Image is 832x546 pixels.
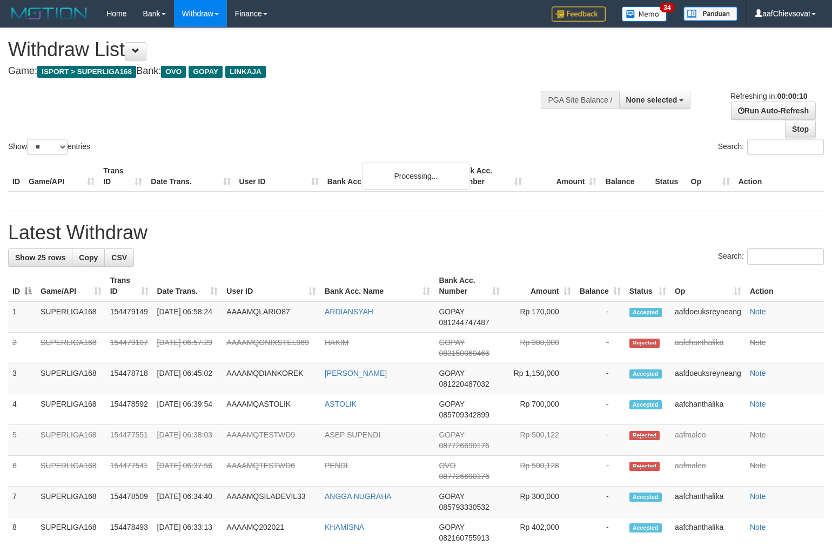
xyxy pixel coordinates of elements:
[325,430,380,439] a: ASEP SUPENDI
[601,161,650,192] th: Balance
[730,92,807,100] span: Refreshing in:
[235,161,323,192] th: User ID
[8,222,824,244] h1: Latest Withdraw
[325,492,392,501] a: ANGGA NUGRAHA
[629,431,660,440] span: Rejected
[504,363,575,394] td: Rp 1,150,000
[153,456,223,487] td: [DATE] 06:37:56
[504,456,575,487] td: Rp 500,128
[670,456,746,487] td: aafmaleo
[325,523,364,531] a: KHAMISNA
[325,307,373,316] a: ARDIANSYAH
[325,461,348,470] a: PENDI
[36,301,106,333] td: SUPERLIGA168
[625,271,670,301] th: Status: activate to sort column ascending
[8,333,36,363] td: 2
[504,301,575,333] td: Rp 170,000
[670,301,746,333] td: aafdoeuksreyneang
[8,363,36,394] td: 3
[323,161,452,192] th: Bank Acc. Name
[504,333,575,363] td: Rp 300,000
[15,253,65,262] span: Show 25 rows
[325,369,387,378] a: [PERSON_NAME]
[8,456,36,487] td: 6
[683,6,737,21] img: panduan.png
[36,363,106,394] td: SUPERLIGA168
[439,369,464,378] span: GOPAY
[785,120,816,138] a: Stop
[36,487,106,517] td: SUPERLIGA168
[36,271,106,301] th: Game/API: activate to sort column ascending
[575,333,625,363] td: -
[650,161,686,192] th: Status
[106,363,153,394] td: 154478718
[222,301,320,333] td: AAAAMQLARIO87
[439,338,464,347] span: GOPAY
[36,333,106,363] td: SUPERLIGA168
[222,456,320,487] td: AAAAMQTESTWD6
[575,487,625,517] td: -
[161,66,186,78] span: OVO
[439,318,489,327] span: Copy 081244747487 to clipboard
[439,400,464,408] span: GOPAY
[8,139,90,155] label: Show entries
[36,425,106,456] td: SUPERLIGA168
[189,66,223,78] span: GOPAY
[434,271,504,301] th: Bank Acc. Number: activate to sort column ascending
[439,430,464,439] span: GOPAY
[320,271,434,301] th: Bank Acc. Name: activate to sort column ascending
[504,271,575,301] th: Amount: activate to sort column ascending
[153,394,223,425] td: [DATE] 06:39:54
[777,92,807,100] strong: 00:00:10
[750,338,766,347] a: Note
[325,400,357,408] a: ASTOLIK
[750,492,766,501] a: Note
[541,91,619,109] div: PGA Site Balance /
[439,410,489,419] span: Copy 085709342899 to clipboard
[552,6,606,22] img: Feedback.jpg
[222,363,320,394] td: AAAAMQDIANKOREK
[222,425,320,456] td: AAAAMQTESTWD9
[153,363,223,394] td: [DATE] 06:45:02
[439,523,464,531] span: GOPAY
[8,161,24,192] th: ID
[8,301,36,333] td: 1
[439,307,464,316] span: GOPAY
[439,380,489,388] span: Copy 081220487032 to clipboard
[629,369,662,379] span: Accepted
[8,394,36,425] td: 4
[575,425,625,456] td: -
[747,248,824,265] input: Search:
[36,456,106,487] td: SUPERLIGA168
[99,161,146,192] th: Trans ID
[504,394,575,425] td: Rp 700,000
[629,400,662,409] span: Accepted
[718,248,824,265] label: Search:
[104,248,134,267] a: CSV
[439,534,489,542] span: Copy 082160755913 to clipboard
[8,248,72,267] a: Show 25 rows
[106,271,153,301] th: Trans ID: activate to sort column ascending
[439,441,489,450] span: Copy 087726690176 to clipboard
[153,271,223,301] th: Date Trans.: activate to sort column ascending
[629,523,662,532] span: Accepted
[72,248,105,267] a: Copy
[575,271,625,301] th: Balance: activate to sort column ascending
[225,66,266,78] span: LINKAJA
[452,161,526,192] th: Bank Acc. Number
[504,487,575,517] td: Rp 300,000
[526,161,601,192] th: Amount
[8,66,544,77] h4: Game: Bank:
[670,394,746,425] td: aafchanthalika
[146,161,234,192] th: Date Trans.
[111,253,127,262] span: CSV
[106,301,153,333] td: 154479149
[750,461,766,470] a: Note
[222,333,320,363] td: AAAAMQONIXSTEL969
[106,333,153,363] td: 154479107
[153,301,223,333] td: [DATE] 06:58:24
[439,492,464,501] span: GOPAY
[619,91,691,109] button: None selected
[575,394,625,425] td: -
[27,139,68,155] select: Showentries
